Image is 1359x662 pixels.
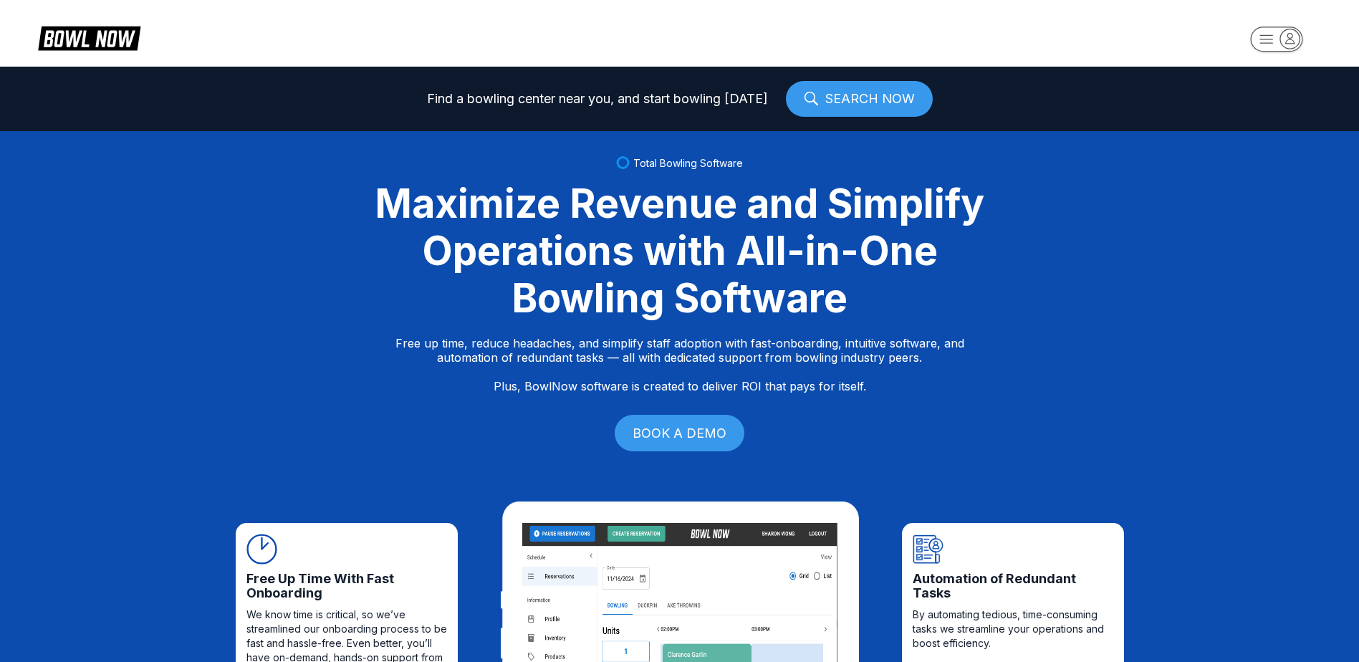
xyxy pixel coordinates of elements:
span: Total Bowling Software [633,157,743,169]
a: SEARCH NOW [786,81,933,117]
a: BOOK A DEMO [615,415,744,451]
div: Maximize Revenue and Simplify Operations with All-in-One Bowling Software [357,180,1002,322]
span: By automating tedious, time-consuming tasks we streamline your operations and boost efficiency. [913,608,1113,651]
span: Free Up Time With Fast Onboarding [246,572,447,600]
span: Find a bowling center near you, and start bowling [DATE] [427,92,768,106]
p: Free up time, reduce headaches, and simplify staff adoption with fast-onboarding, intuitive softw... [395,336,964,393]
span: Automation of Redundant Tasks [913,572,1113,600]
